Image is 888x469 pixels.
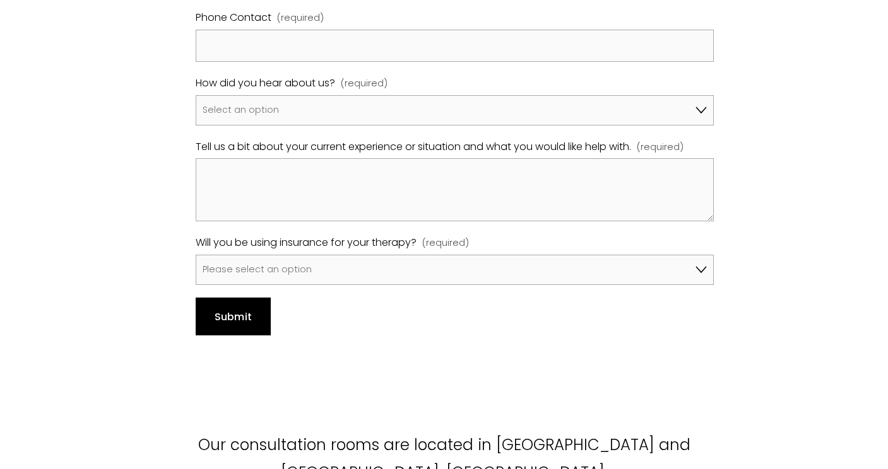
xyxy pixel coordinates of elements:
span: (required) [422,235,469,252]
select: How did you hear about us? [196,95,714,125]
select: Will you be using insurance for your therapy? [196,255,714,285]
span: Tell us a bit about your current experience or situation and what you would like help with. [196,138,631,156]
button: SubmitSubmit [196,298,271,335]
span: (required) [637,139,684,156]
span: Will you be using insurance for your therapy? [196,234,417,252]
span: Phone Contact [196,9,271,27]
span: How did you hear about us? [196,74,335,93]
span: (required) [277,10,324,26]
span: (required) [341,76,388,92]
span: Submit [215,310,252,324]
